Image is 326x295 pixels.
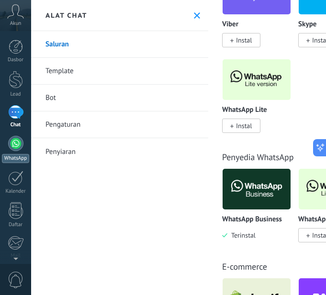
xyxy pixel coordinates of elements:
[31,85,208,111] a: Bot
[236,36,252,44] span: Instal
[223,166,291,212] img: logo_main.png
[298,21,316,29] p: Skype
[222,21,238,29] p: Viber
[31,138,208,165] a: Penyiaran
[222,261,267,272] a: E-commerce
[236,121,252,130] span: Instal
[227,231,256,240] span: Terinstal
[10,21,22,27] span: Akun
[2,154,29,163] div: WhatsApp
[31,31,208,58] a: Saluran
[222,216,282,224] p: WhatsApp Business
[2,188,30,195] div: Kalender
[2,122,30,128] div: Chat
[222,168,298,254] div: WhatsApp Business
[223,56,291,103] img: logo_main.png
[45,11,87,20] h2: Alat chat
[2,57,30,63] div: Dasbor
[2,91,30,98] div: Lead
[31,58,208,85] a: Template
[2,222,30,228] div: Daftar
[222,106,267,114] p: WhatsApp Lite
[31,111,208,138] a: Pengaturan
[222,152,293,163] a: Penyedia WhatsApp
[222,59,298,144] div: WhatsApp Lite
